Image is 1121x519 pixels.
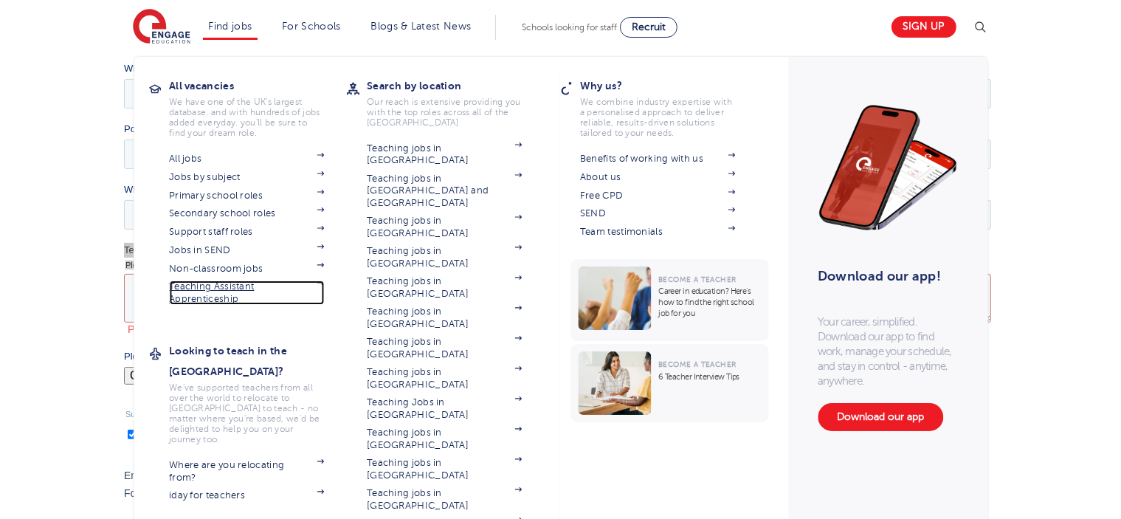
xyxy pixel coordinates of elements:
input: *Last name [437,3,868,32]
a: About us [580,171,735,183]
a: Looking to teach in the [GEOGRAPHIC_DATA]?We've supported teachers from all over the world to rel... [169,340,346,444]
a: Teaching jobs in [GEOGRAPHIC_DATA] [367,366,522,391]
a: For Schools [282,21,340,32]
a: Benefits of working with us [580,153,735,165]
a: Teaching Jobs in [GEOGRAPHIC_DATA] [367,396,522,421]
h3: All vacancies [169,75,346,96]
a: Teaching jobs in [GEOGRAPHIC_DATA] [367,275,522,300]
p: Our reach is extensive providing you with the top roles across all of the [GEOGRAPHIC_DATA] [367,97,522,128]
a: All vacanciesWe have one of the UK's largest database. and with hundreds of jobs added everyday. ... [169,75,346,138]
h3: Looking to teach in the [GEOGRAPHIC_DATA]? [169,340,346,382]
a: Support staff roles [169,226,324,238]
a: Search by locationOur reach is extensive providing you with the top roles across all of the [GEOG... [367,75,544,128]
a: Teaching jobs in [GEOGRAPHIC_DATA] [367,336,522,360]
a: Become a TeacherCareer in education? Here’s how to find the right school job for you [570,259,772,341]
a: Where are you relocating from? [169,459,324,484]
p: We have one of the UK's largest database. and with hundreds of jobs added everyday. you'll be sur... [169,97,324,138]
input: *Contact Number [437,49,868,78]
span: Become a Teacher [658,275,736,283]
a: Non-classroom jobs [169,263,324,275]
a: Teaching jobs in [GEOGRAPHIC_DATA] [367,142,522,167]
a: Team testimonials [580,226,735,238]
a: Download our app [818,403,943,431]
p: 6 Teacher Interview Tips [658,371,761,382]
img: Engage Education [133,9,190,46]
a: SEND [580,207,735,219]
a: Teaching jobs in [GEOGRAPHIC_DATA] and [GEOGRAPHIC_DATA] [367,173,522,209]
a: Secondary school roles [169,207,324,219]
a: Teaching jobs in [GEOGRAPHIC_DATA] [367,306,522,330]
a: Find jobs [209,21,252,32]
a: Become a Teacher6 Teacher Interview Tips [570,344,772,422]
span: Become a Teacher [658,360,736,368]
h3: Search by location [367,75,544,96]
p: We've supported teachers from all over the world to relocate to [GEOGRAPHIC_DATA] to teach - no m... [169,382,324,444]
a: Jobs by subject [169,171,324,183]
p: Your career, simplified. Download our app to find work, manage your schedule, and stay in control... [818,315,958,388]
h3: Why us? [580,75,757,96]
a: Recruit [620,17,677,38]
p: Career in education? Here’s how to find the right school job for you [658,286,761,319]
a: Teaching jobs in [GEOGRAPHIC_DATA] [367,215,522,239]
a: Blogs & Latest News [371,21,472,32]
p: We combine industry expertise with a personalised approach to deliver reliable, results-driven so... [580,97,735,138]
a: Teaching jobs in [GEOGRAPHIC_DATA] [367,457,522,481]
span: Recruit [632,21,666,32]
a: Why us?We combine industry expertise with a personalised approach to deliver reliable, results-dr... [580,75,757,138]
a: Teaching jobs in [GEOGRAPHIC_DATA] [367,427,522,451]
a: All jobs [169,153,324,165]
a: Jobs in SEND [169,244,324,256]
a: Teaching Assistant Apprenticeship [169,281,324,305]
a: Primary school roles [169,190,324,202]
label: Please complete this required field. [4,413,873,427]
a: iday for teachers [169,489,324,501]
a: Teaching jobs in [GEOGRAPHIC_DATA] [367,487,522,512]
h3: Download our app! [818,260,951,292]
a: Sign up [891,16,956,38]
a: Free CPD [580,190,735,202]
a: Teaching jobs in [GEOGRAPHIC_DATA] [367,245,522,269]
span: Schools looking for staff [522,22,617,32]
